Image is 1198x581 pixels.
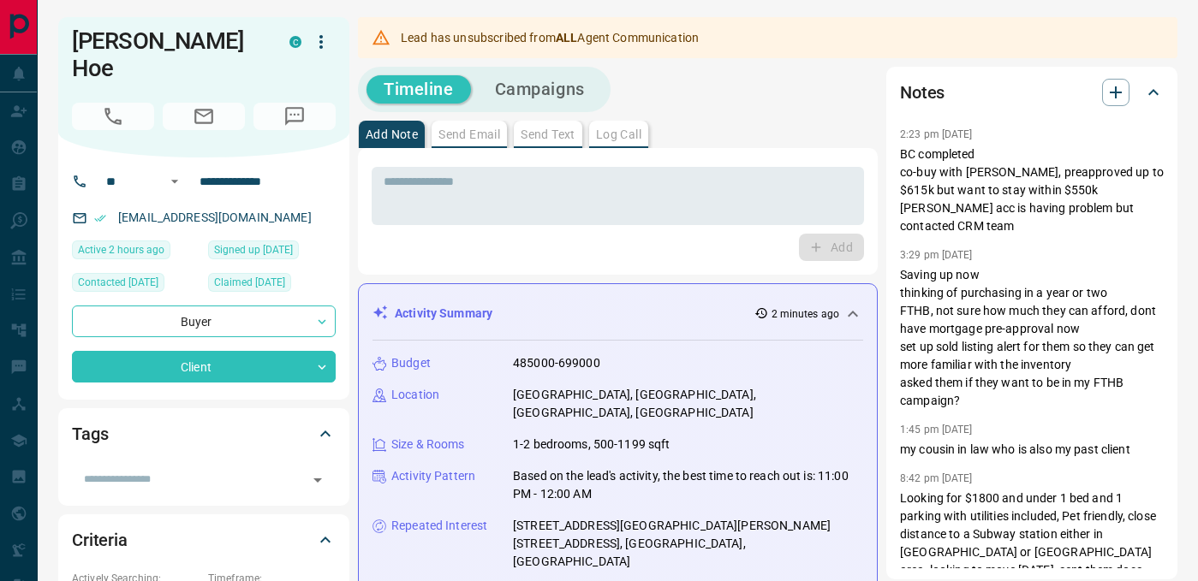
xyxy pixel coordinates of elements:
[391,354,431,372] p: Budget
[72,273,200,297] div: Thu Jun 03 2021
[556,31,577,44] strong: ALL
[72,305,336,337] div: Buyer
[163,103,245,130] span: Email
[208,240,336,264] div: Fri Aug 11 2017
[391,467,475,485] p: Activity Pattern
[513,354,600,372] p: 485000-699000
[391,436,465,454] p: Size & Rooms
[900,128,973,140] p: 2:23 pm [DATE]
[367,75,471,104] button: Timeline
[78,274,158,291] span: Contacted [DATE]
[900,72,1164,113] div: Notes
[513,517,863,571] p: [STREET_ADDRESS][GEOGRAPHIC_DATA][PERSON_NAME][STREET_ADDRESS], [GEOGRAPHIC_DATA], [GEOGRAPHIC_DATA]
[72,103,154,130] span: Call
[900,441,1164,459] p: my cousin in law who is also my past client
[513,436,671,454] p: 1-2 bedrooms, 500-1199 sqft
[72,420,108,448] h2: Tags
[401,22,699,53] div: Lead has unsubscribed from Agent Communication
[513,467,863,503] p: Based on the lead's activity, the best time to reach out is: 11:00 PM - 12:00 AM
[900,79,945,106] h2: Notes
[772,306,839,322] p: 2 minutes ago
[306,468,330,492] button: Open
[391,386,439,404] p: Location
[289,36,301,48] div: condos.ca
[900,266,1164,410] p: Saving up now thinking of purchasing in a year or two FTHB, not sure how much they can afford, do...
[214,274,285,291] span: Claimed [DATE]
[395,305,492,323] p: Activity Summary
[900,424,973,436] p: 1:45 pm [DATE]
[253,103,336,130] span: Message
[391,517,487,535] p: Repeated Interest
[94,212,106,224] svg: Email Verified
[900,249,973,261] p: 3:29 pm [DATE]
[118,210,312,224] a: [EMAIL_ADDRESS][DOMAIN_NAME]
[373,298,863,329] div: Activity Summary2 minutes ago
[72,240,200,264] div: Tue Aug 12 2025
[513,386,863,422] p: [GEOGRAPHIC_DATA], [GEOGRAPHIC_DATA], [GEOGRAPHIC_DATA], [GEOGRAPHIC_DATA]
[900,145,1164,235] p: BC completed co-buy with [PERSON_NAME], preapproved up to $615k but want to stay within $550k [PE...
[208,273,336,297] div: Tue Nov 19 2024
[78,241,164,258] span: Active 2 hours ago
[72,27,264,82] h1: [PERSON_NAME] Hoe
[478,75,602,104] button: Campaigns
[72,526,128,554] h2: Criteria
[214,241,293,258] span: Signed up [DATE]
[366,128,418,140] p: Add Note
[72,519,336,560] div: Criteria
[164,171,185,192] button: Open
[72,351,336,382] div: Client
[900,472,973,484] p: 8:42 pm [DATE]
[72,413,336,454] div: Tags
